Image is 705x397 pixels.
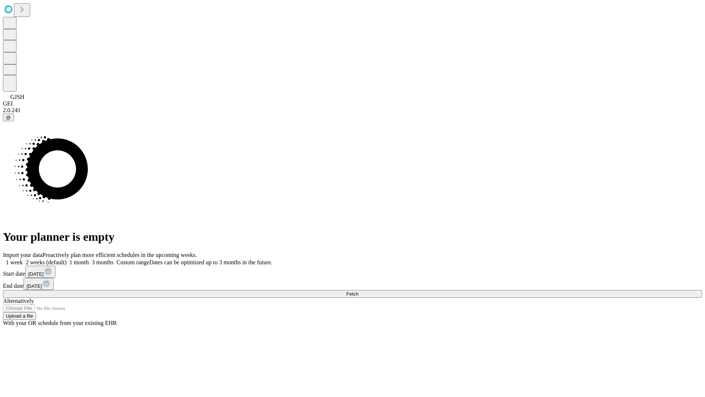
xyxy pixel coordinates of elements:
button: [DATE] [23,278,54,290]
div: Start date [3,266,702,278]
h1: Your planner is empty [3,230,702,244]
button: @ [3,114,14,121]
button: Fetch [3,290,702,298]
span: Proactively plan more efficient schedules in the upcoming weeks. [43,252,197,258]
div: GEI [3,100,702,107]
span: Import your data [3,252,43,258]
span: GJSH [10,94,24,100]
span: [DATE] [28,271,44,277]
span: 1 month [69,259,89,265]
div: 2.0.241 [3,107,702,114]
span: 3 months [92,259,113,265]
span: 2 weeks (default) [26,259,66,265]
button: Upload a file [3,312,36,320]
span: @ [6,115,11,120]
div: End date [3,278,702,290]
span: 1 week [6,259,23,265]
button: [DATE] [25,266,55,278]
span: Alternatively [3,298,34,304]
span: With your OR schedule from your existing EHR [3,320,117,326]
span: Fetch [346,291,358,297]
span: Dates can be optimized up to 3 months in the future. [149,259,272,265]
span: Custom range [116,259,149,265]
span: [DATE] [26,283,42,289]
